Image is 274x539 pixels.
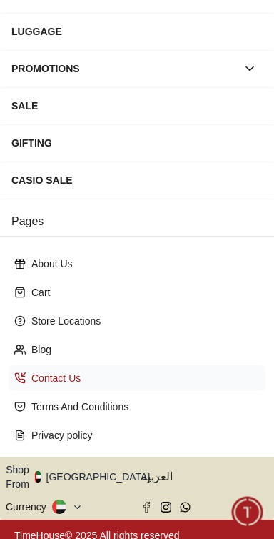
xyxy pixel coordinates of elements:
button: العربية [141,463,268,491]
div: PROMOTIONS [11,56,237,81]
img: United Arab Emirates [35,471,41,483]
div: Currency [6,500,52,514]
a: Whatsapp [180,502,191,513]
div: Chat Widget [232,497,263,528]
a: Instagram [161,502,171,513]
p: Store Locations [31,314,254,328]
p: Contact Us [31,371,254,385]
span: العربية [141,468,268,485]
p: Cart [31,285,254,300]
p: About Us [31,257,254,271]
p: Privacy policy [31,428,254,442]
a: Facebook [141,502,152,513]
div: LUGGAGE [11,19,263,44]
p: Terms And Conditions [31,400,254,414]
p: Blog [31,342,254,357]
div: CASIO SALE [11,167,263,193]
div: SALE [11,93,263,119]
button: Shop From[GEOGRAPHIC_DATA] [6,463,161,491]
div: GIFTING [11,130,263,156]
